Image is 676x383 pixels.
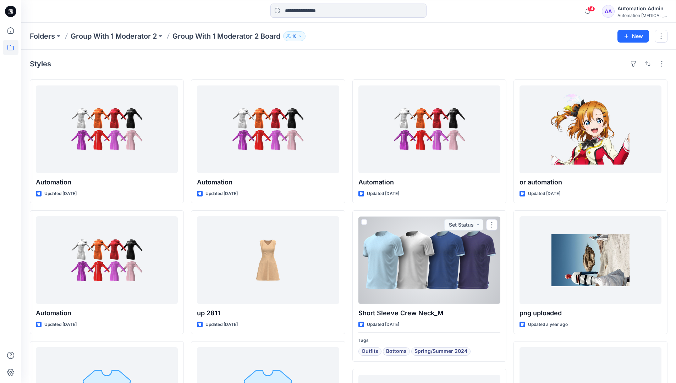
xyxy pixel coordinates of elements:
[197,177,339,187] p: Automation
[617,13,667,18] div: Automation [MEDICAL_DATA]...
[414,347,467,356] span: Spring/Summer 2024
[520,216,661,304] a: png uploaded
[528,190,560,198] p: Updated [DATE]
[367,321,399,328] p: Updated [DATE]
[71,31,157,41] a: Group With 1 Moderator 2
[358,337,500,344] p: Tags
[44,190,77,198] p: Updated [DATE]
[205,321,238,328] p: Updated [DATE]
[36,308,178,318] p: Automation
[520,308,661,318] p: png uploaded
[283,31,306,41] button: 10
[520,177,661,187] p: or automation
[197,308,339,318] p: up 2811
[602,5,615,18] div: AA
[30,31,55,41] a: Folders
[358,177,500,187] p: Automation
[358,216,500,304] a: Short Sleeve Crew Neck_M
[292,32,297,40] p: 10
[36,85,178,173] a: Automation
[386,347,407,356] span: Bottoms
[528,321,568,328] p: Updated a year ago
[520,85,661,173] a: or automation
[587,6,595,12] span: 14
[197,216,339,304] a: up 2811
[617,30,649,43] button: New
[205,190,238,198] p: Updated [DATE]
[617,4,667,13] div: Automation Admin
[358,308,500,318] p: Short Sleeve Crew Neck_M
[362,347,378,356] span: Outfits
[30,60,51,68] h4: Styles
[358,85,500,173] a: Automation
[197,85,339,173] a: Automation
[36,216,178,304] a: Automation
[367,190,399,198] p: Updated [DATE]
[36,177,178,187] p: Automation
[172,31,280,41] p: Group With 1 Moderator 2 Board
[44,321,77,328] p: Updated [DATE]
